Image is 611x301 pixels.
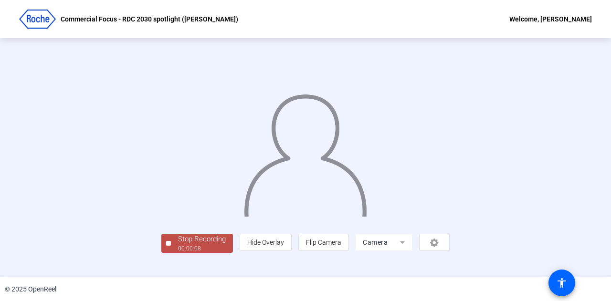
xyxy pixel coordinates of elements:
[161,234,233,253] button: Stop Recording00:00:08
[19,10,56,29] img: OpenReel logo
[240,234,292,251] button: Hide Overlay
[61,13,238,25] p: Commercial Focus - RDC 2030 spotlight ([PERSON_NAME])
[178,234,226,245] div: Stop Recording
[509,13,592,25] div: Welcome, [PERSON_NAME]
[556,277,568,289] mat-icon: accessibility
[5,284,56,294] div: © 2025 OpenReel
[243,87,368,217] img: overlay
[178,244,226,253] div: 00:00:08
[247,239,284,246] span: Hide Overlay
[298,234,349,251] button: Flip Camera
[306,239,341,246] span: Flip Camera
